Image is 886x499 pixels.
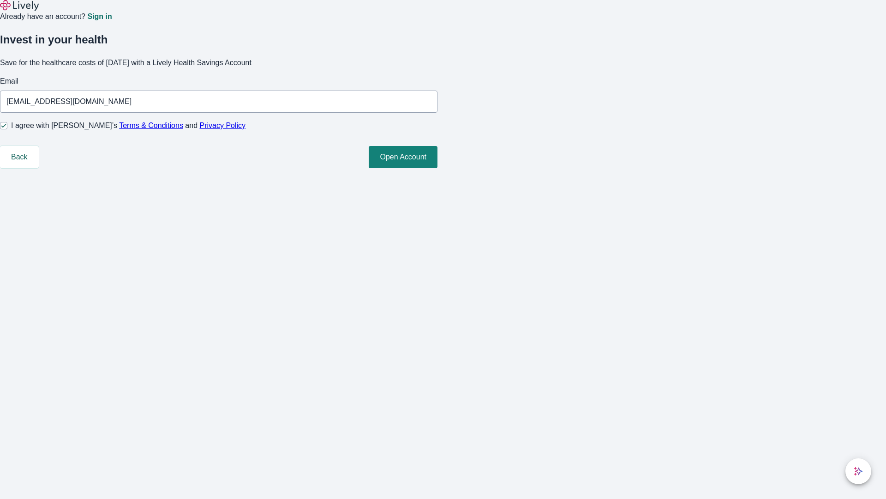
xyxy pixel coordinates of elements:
a: Privacy Policy [200,122,246,129]
a: Sign in [87,13,112,20]
span: I agree with [PERSON_NAME]’s and [11,120,245,131]
button: Open Account [369,146,437,168]
a: Terms & Conditions [119,122,183,129]
svg: Lively AI Assistant [854,467,863,476]
button: chat [845,458,871,484]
